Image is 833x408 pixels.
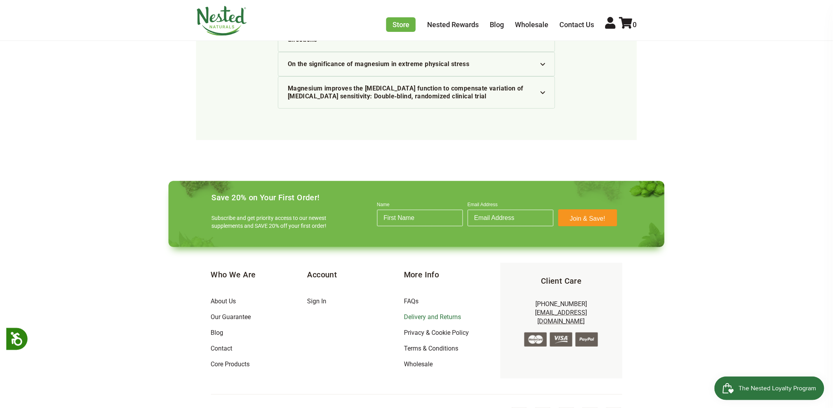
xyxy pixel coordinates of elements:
h4: Save 20% on Your First Order! [211,193,320,203]
img: icon-arrow-down.svg [541,91,545,94]
a: Blog [211,329,224,336]
a: [EMAIL_ADDRESS][DOMAIN_NAME] [535,309,587,325]
a: Privacy & Cookie Policy [404,329,469,336]
a: Blog [490,20,504,29]
a: Terms & Conditions [404,345,458,352]
a: Contact [211,345,233,352]
a: Wholesale [515,20,548,29]
a: Our Guarantee [211,313,251,321]
h5: Who We Are [211,269,307,280]
a: Wholesale [404,360,433,368]
img: Nested Naturals [196,6,247,36]
a: Delivery and Returns [404,313,461,321]
label: Email Address [468,202,553,210]
button: Join & Save! [558,209,617,226]
a: Contact Us [559,20,594,29]
input: Email Address [468,210,553,226]
label: Name [377,202,463,210]
h5: Client Care [513,275,609,286]
div: Magnesium improves the [MEDICAL_DATA] function to compensate variation of [MEDICAL_DATA] sensitiv... [288,85,545,100]
span: 0 [633,20,637,29]
h5: More Info [404,269,500,280]
a: Sign In [307,297,327,305]
iframe: Button to open loyalty program pop-up [715,377,825,400]
img: credit-cards.png [524,332,598,347]
a: Core Products [211,360,250,368]
div: On the significance of magnesium in extreme physical stress [288,60,545,68]
a: Nested Rewards [427,20,479,29]
p: Subscribe and get priority access to our newest supplements and SAVE 20% off your first order! [211,214,329,230]
a: About Us [211,297,236,305]
h5: Account [307,269,404,280]
input: First Name [377,210,463,226]
a: 0 [619,20,637,29]
a: [PHONE_NUMBER] [535,300,587,308]
a: Store [386,17,416,32]
img: icon-arrow-down.svg [541,63,545,66]
a: FAQs [404,297,418,305]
